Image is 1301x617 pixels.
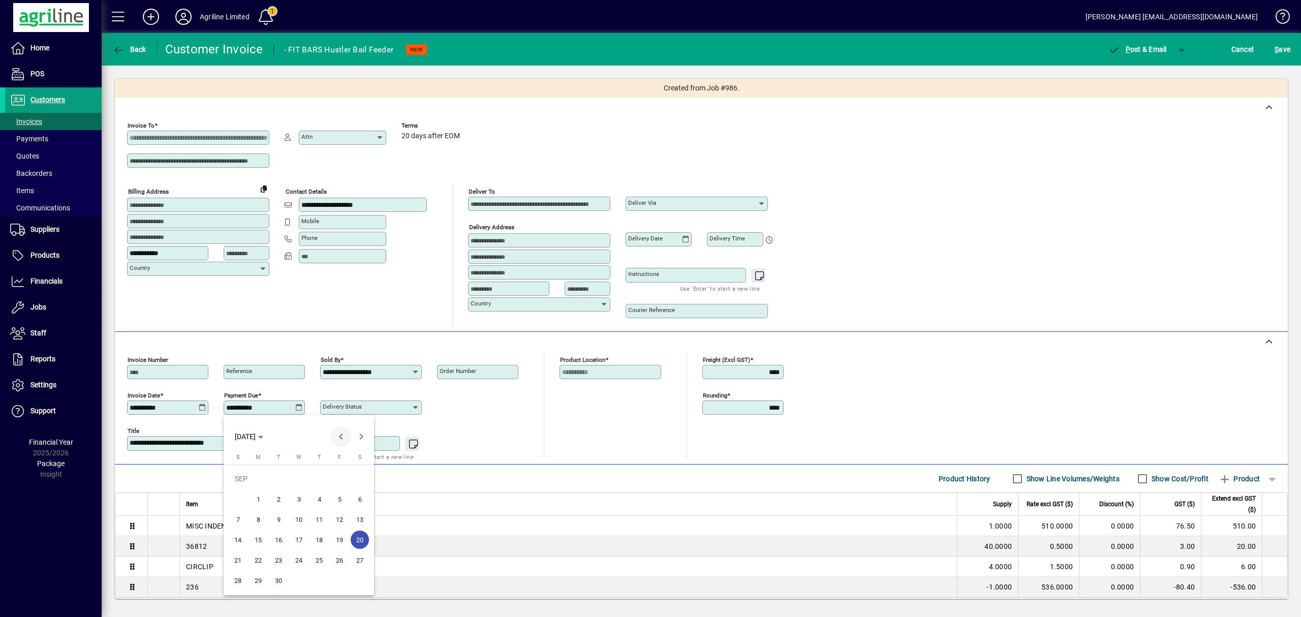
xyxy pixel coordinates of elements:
[248,570,268,591] button: Mon Sep 29 2025
[310,551,328,569] span: 25
[329,550,350,570] button: Fri Sep 26 2025
[331,426,351,447] button: Previous month
[269,551,288,569] span: 23
[229,510,247,529] span: 7
[289,489,309,509] button: Wed Sep 03 2025
[277,454,281,460] span: T
[330,551,349,569] span: 26
[310,510,328,529] span: 11
[256,454,261,460] span: M
[228,550,248,570] button: Sun Sep 21 2025
[358,454,362,460] span: S
[330,531,349,549] span: 19
[350,489,370,509] button: Sat Sep 06 2025
[350,530,370,550] button: Sat Sep 20 2025
[330,510,349,529] span: 12
[269,510,288,529] span: 9
[351,490,369,508] span: 6
[329,530,350,550] button: Fri Sep 19 2025
[228,530,248,550] button: Sun Sep 14 2025
[248,550,268,570] button: Mon Sep 22 2025
[236,454,240,460] span: S
[289,509,309,530] button: Wed Sep 10 2025
[249,510,267,529] span: 8
[309,550,329,570] button: Thu Sep 25 2025
[229,571,247,590] span: 28
[248,530,268,550] button: Mon Sep 15 2025
[318,454,321,460] span: T
[309,530,329,550] button: Thu Sep 18 2025
[269,490,288,508] span: 2
[269,571,288,590] span: 30
[329,509,350,530] button: Fri Sep 12 2025
[268,489,289,509] button: Tue Sep 02 2025
[228,570,248,591] button: Sun Sep 28 2025
[296,454,301,460] span: W
[290,510,308,529] span: 10
[289,530,309,550] button: Wed Sep 17 2025
[249,490,267,508] span: 1
[248,509,268,530] button: Mon Sep 08 2025
[268,550,289,570] button: Tue Sep 23 2025
[229,551,247,569] span: 21
[268,530,289,550] button: Tue Sep 16 2025
[290,490,308,508] span: 3
[231,427,267,446] button: Choose month and year
[309,489,329,509] button: Thu Sep 04 2025
[330,490,349,508] span: 5
[235,433,256,441] span: [DATE]
[269,531,288,549] span: 16
[350,509,370,530] button: Sat Sep 13 2025
[351,531,369,549] span: 20
[228,469,370,489] td: SEP
[338,454,341,460] span: F
[228,509,248,530] button: Sun Sep 07 2025
[249,531,267,549] span: 15
[229,531,247,549] span: 14
[309,509,329,530] button: Thu Sep 11 2025
[290,531,308,549] span: 17
[268,570,289,591] button: Tue Sep 30 2025
[248,489,268,509] button: Mon Sep 01 2025
[310,490,328,508] span: 4
[350,550,370,570] button: Sat Sep 27 2025
[329,489,350,509] button: Fri Sep 05 2025
[351,510,369,529] span: 13
[351,551,369,569] span: 27
[351,426,371,447] button: Next month
[268,509,289,530] button: Tue Sep 09 2025
[310,531,328,549] span: 18
[249,551,267,569] span: 22
[249,571,267,590] span: 29
[289,550,309,570] button: Wed Sep 24 2025
[290,551,308,569] span: 24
